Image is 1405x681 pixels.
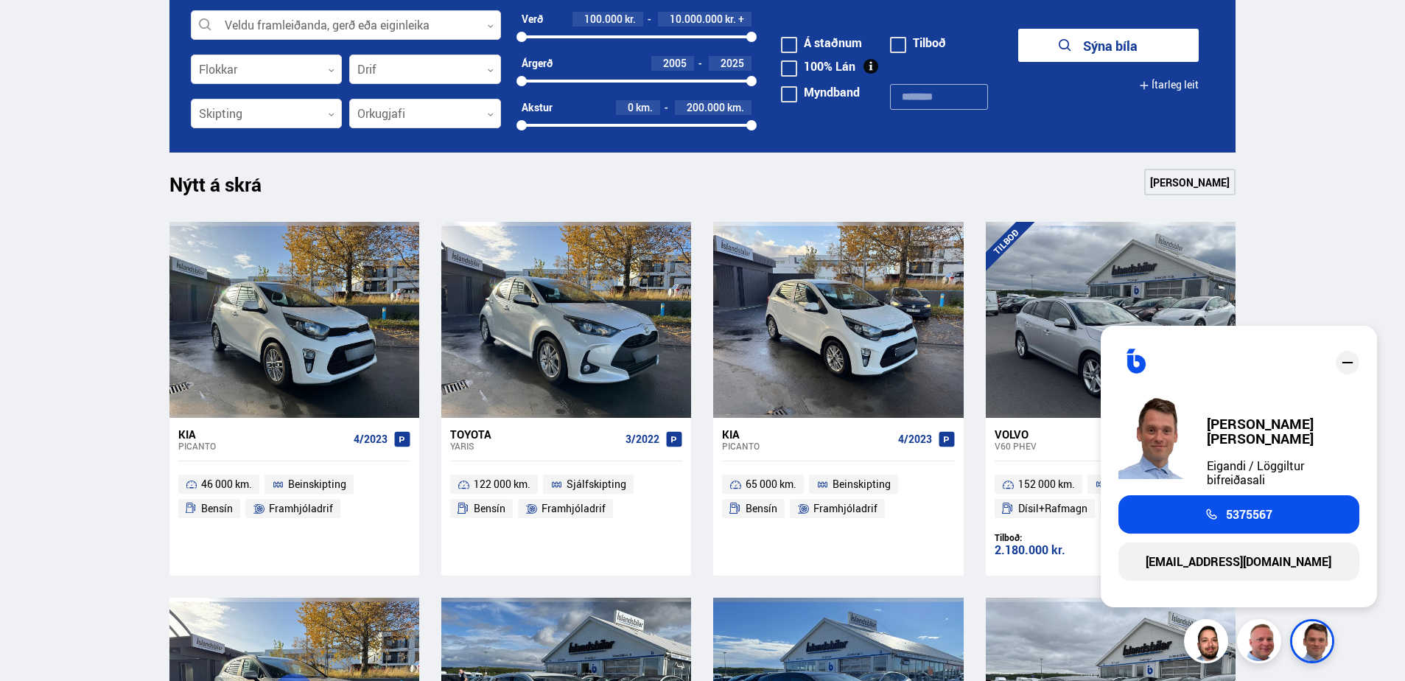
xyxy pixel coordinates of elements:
span: 122 000 km. [474,475,530,493]
span: + [738,13,744,25]
span: Bensín [474,500,505,517]
label: Tilboð [890,37,946,49]
div: Volvo [995,427,1164,441]
img: nhp88E3Fdnt1Opn2.png [1186,621,1230,666]
span: 152 000 km. [1018,475,1075,493]
span: 65 000 km. [746,475,796,493]
span: kr. [725,13,736,25]
span: 2005 [663,56,687,70]
div: Kia [722,427,891,441]
img: FbJEzSuNWCJXmdc-.webp [1292,621,1336,666]
button: Opna LiveChat spjallviðmót [12,6,56,50]
span: Bensín [746,500,777,517]
button: Ítarleg leit [1139,69,1199,102]
div: close [1336,351,1359,374]
div: Kia [178,427,348,441]
button: Sýna bíla [1018,29,1199,62]
span: 200.000 [687,100,725,114]
span: 4/2023 [354,433,388,445]
span: Framhjóladrif [269,500,333,517]
div: Picanto [722,441,891,451]
span: 10.000.000 [670,12,723,26]
div: Yaris [450,441,620,451]
span: Beinskipting [833,475,891,493]
span: 0 [628,100,634,114]
div: Akstur [522,102,553,113]
span: Beinskipting [288,475,346,493]
div: Tilboð: [995,532,1111,543]
span: Framhjóladrif [813,500,877,517]
span: kr. [625,13,636,25]
a: 5375567 [1118,495,1359,534]
span: 2025 [721,56,744,70]
div: V60 PHEV [995,441,1164,451]
a: [PERSON_NAME] [1144,169,1236,195]
span: 100.000 [584,12,623,26]
div: 2.180.000 kr. [995,544,1111,556]
span: 3/2022 [626,433,659,445]
img: siFngHWaQ9KaOqBr.png [1239,621,1283,666]
span: Bensín [201,500,233,517]
span: km. [727,102,744,113]
label: Myndband [781,86,860,98]
div: [PERSON_NAME] [PERSON_NAME] [1207,416,1359,446]
span: Dísil+Rafmagn [1018,500,1087,517]
span: km. [636,102,653,113]
a: Volvo V60 PHEV 4/2016 152 000 km. Sjálfskipting Dísil+Rafmagn Fjórhjóladrif Tilboð: 2.180.000 kr.... [986,418,1236,576]
img: FbJEzSuNWCJXmdc-.webp [1118,394,1192,479]
h1: Nýtt á skrá [169,173,287,204]
a: Toyota Yaris 3/2022 122 000 km. Sjálfskipting Bensín Framhjóladrif [441,418,691,576]
a: [EMAIL_ADDRESS][DOMAIN_NAME] [1118,542,1359,581]
label: 100% Lán [781,60,855,72]
div: Eigandi / Löggiltur bifreiðasali [1207,459,1359,486]
div: Toyota [450,427,620,441]
a: Kia Picanto 4/2023 65 000 km. Beinskipting Bensín Framhjóladrif [713,418,963,576]
div: Árgerð [522,57,553,69]
label: Á staðnum [781,37,862,49]
span: 4/2023 [898,433,932,445]
span: Sjálfskipting [567,475,626,493]
span: Framhjóladrif [542,500,606,517]
span: 5375567 [1226,508,1272,521]
span: 46 000 km. [201,475,252,493]
div: Picanto [178,441,348,451]
div: Verð [522,13,543,25]
a: Kia Picanto 4/2023 46 000 km. Beinskipting Bensín Framhjóladrif [169,418,419,576]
